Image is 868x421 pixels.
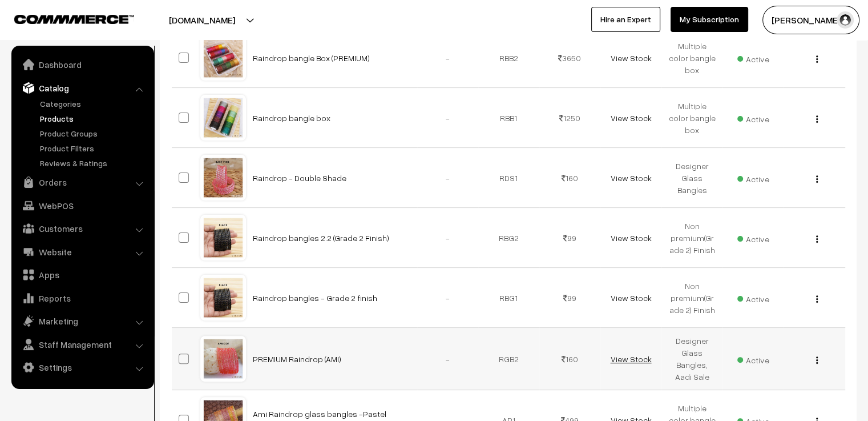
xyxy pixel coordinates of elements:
[610,354,651,364] a: View Stock
[129,6,275,34] button: [DOMAIN_NAME]
[14,218,150,239] a: Customers
[737,170,769,185] span: Active
[661,328,722,390] td: Designer Glass Bangles, Aadi Sale
[253,173,346,183] a: Raindrop - Double Shade
[253,293,377,303] a: Raindrop bangles - Grade 2 finish
[14,288,150,308] a: Reports
[37,98,150,110] a: Categories
[417,148,478,208] td: -
[661,268,722,328] td: Non premium(Grade 2) Finish
[539,148,600,208] td: 160
[37,127,150,139] a: Product Groups
[661,88,722,148] td: Multiple color bangle box
[661,208,722,268] td: Non premium(Grade 2) Finish
[14,264,150,285] a: Apps
[539,268,600,328] td: 99
[253,354,341,364] a: PREMIUM Raindrop (AMI)
[417,268,478,328] td: -
[816,356,818,364] img: Menu
[253,233,389,243] a: Raindrop bangles 2.2 (Grade 2 Finish)
[14,311,150,331] a: Marketing
[539,328,600,390] td: 160
[816,115,818,123] img: Menu
[14,242,150,262] a: Website
[539,28,600,88] td: 3650
[837,11,854,29] img: user
[816,295,818,303] img: Menu
[591,7,660,32] a: Hire an Expert
[14,334,150,355] a: Staff Management
[14,172,150,193] a: Orders
[478,268,539,328] td: RBG1
[737,351,769,366] span: Active
[737,290,769,305] span: Active
[610,233,651,243] a: View Stock
[253,53,370,63] a: Raindrop bangle Box (PREMIUM)
[417,88,478,148] td: -
[816,235,818,243] img: Menu
[417,208,478,268] td: -
[417,328,478,390] td: -
[253,113,330,123] a: Raindrop bangle box
[610,293,651,303] a: View Stock
[737,110,769,125] span: Active
[661,28,722,88] td: Multiple color bangle box
[737,230,769,245] span: Active
[14,78,150,98] a: Catalog
[816,175,818,183] img: Menu
[14,357,150,378] a: Settings
[478,88,539,148] td: RBB1
[14,54,150,75] a: Dashboard
[671,7,748,32] a: My Subscription
[417,28,478,88] td: -
[737,50,769,65] span: Active
[539,88,600,148] td: 1250
[37,142,150,154] a: Product Filters
[478,328,539,390] td: RGB2
[816,55,818,63] img: Menu
[37,113,150,125] a: Products
[478,148,539,208] td: RDS1
[610,53,651,63] a: View Stock
[762,6,859,34] button: [PERSON_NAME] C
[478,28,539,88] td: RBB2
[478,208,539,268] td: RBG2
[610,173,651,183] a: View Stock
[14,15,134,23] img: COMMMERCE
[610,113,651,123] a: View Stock
[37,157,150,169] a: Reviews & Ratings
[14,195,150,216] a: WebPOS
[661,148,722,208] td: Designer Glass Bangles
[14,11,114,25] a: COMMMERCE
[539,208,600,268] td: 99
